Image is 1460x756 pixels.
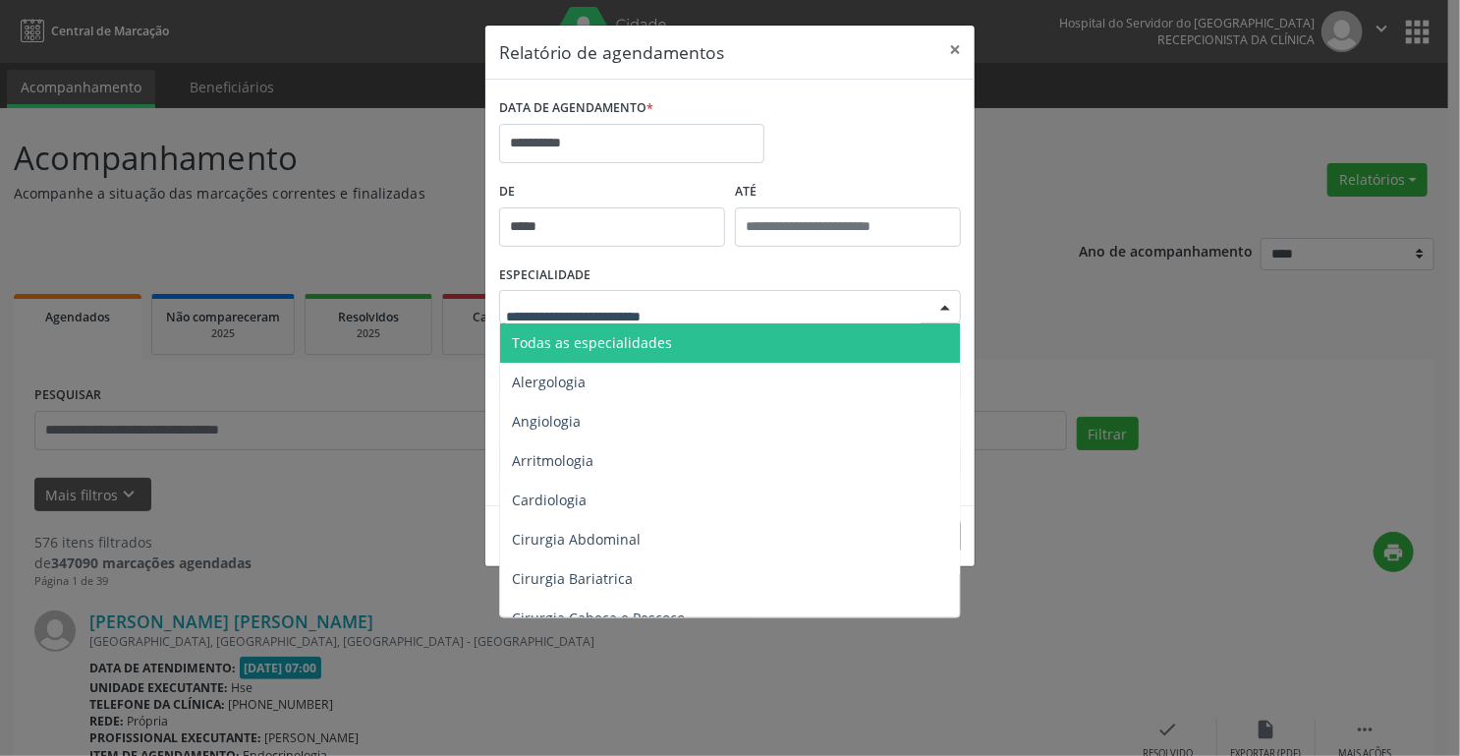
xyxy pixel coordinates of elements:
span: Cirurgia Cabeça e Pescoço [512,609,685,627]
span: Alergologia [512,373,586,391]
span: Cardiologia [512,491,587,509]
span: Angiologia [512,412,581,431]
span: Cirurgia Bariatrica [512,569,633,588]
span: Todas as especialidades [512,333,672,352]
label: ESPECIALIDADE [499,261,590,291]
h5: Relatório de agendamentos [499,39,724,65]
span: Cirurgia Abdominal [512,530,641,549]
span: Arritmologia [512,451,593,470]
label: De [499,177,725,207]
label: DATA DE AGENDAMENTO [499,93,653,124]
label: ATÉ [735,177,961,207]
button: Close [935,26,975,74]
